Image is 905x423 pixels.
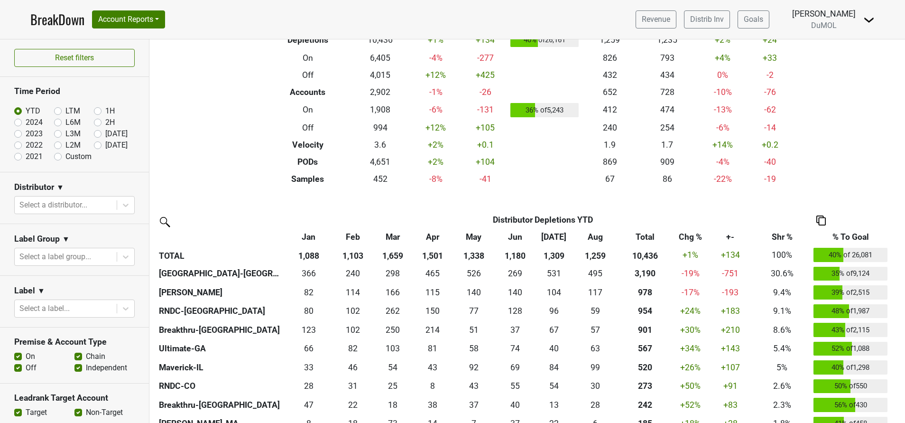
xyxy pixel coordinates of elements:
td: 74.33 [496,339,535,358]
div: 978 [619,286,671,299]
td: 67 [581,170,638,188]
td: 261.5 [372,302,413,321]
td: 1,235 [638,30,696,49]
div: 103 [375,342,411,355]
div: +143 [711,342,750,355]
th: % To Goal: activate to sort column ascending [812,228,890,245]
td: 37.5 [413,395,452,414]
th: Total: activate to sort column ascending [617,228,673,245]
td: -10 % [696,84,749,101]
td: 6,405 [351,49,409,66]
td: 826 [581,49,638,66]
label: 2022 [26,140,43,151]
div: 166 [375,286,411,299]
th: 1,501 [413,245,452,264]
td: 53.5 [535,377,573,396]
td: 127.504 [496,302,535,321]
td: +50 % [673,377,708,396]
td: 8.6% [753,320,812,339]
h3: Premise & Account Type [14,337,135,347]
th: 1,259 [573,245,618,264]
td: 114.167 [333,283,372,302]
div: 59 [576,305,615,317]
div: 140 [498,286,532,299]
label: 2023 [26,128,43,140]
button: Account Reports [92,10,165,28]
div: 63 [576,342,615,355]
th: Breakthru-[GEOGRAPHIC_DATA] [157,395,284,414]
td: 240 [581,119,638,136]
th: 953.802 [617,302,673,321]
td: 452 [351,170,409,188]
img: Dropdown Menu [863,14,875,26]
td: 432 [581,66,638,84]
div: 140 [454,286,493,299]
td: 27.5 [284,377,333,396]
th: 3189.603 [617,264,673,283]
th: [GEOGRAPHIC_DATA]-[GEOGRAPHIC_DATA] [157,264,284,283]
div: 954 [619,305,671,317]
div: 80 [286,305,331,317]
span: +134 [721,250,740,260]
td: 166.334 [372,283,413,302]
td: -19 [749,170,790,188]
label: L2M [65,140,81,151]
th: Breakthru-[GEOGRAPHIC_DATA] [157,320,284,339]
td: 1.9 [581,136,638,153]
th: 1,088 [284,245,333,264]
th: Velocity [264,136,352,153]
label: Off [26,362,37,374]
th: 978.169 [617,283,673,302]
td: -1 % [409,84,462,101]
td: 122.51 [284,320,333,339]
a: Goals [738,10,769,28]
td: -19 % [673,264,708,283]
div: 240 [336,267,370,280]
div: 46 [336,361,370,374]
th: PODs [264,153,352,170]
div: 54 [375,361,411,374]
div: 58 [454,342,493,355]
td: +12 % [409,119,462,136]
td: 81.668 [284,283,333,302]
td: 54.166 [372,358,413,377]
td: +14 % [696,136,749,153]
td: 869 [581,153,638,170]
div: 123 [286,324,331,336]
div: 69 [498,361,532,374]
a: Revenue [636,10,676,28]
label: L6M [65,117,81,128]
th: Chg %: activate to sort column ascending [673,228,708,245]
div: 82 [286,286,331,299]
th: Jan: activate to sort column ascending [284,228,333,245]
span: ▼ [56,182,64,193]
td: +30 % [673,320,708,339]
td: 103.03 [372,339,413,358]
label: Non-Target [86,407,123,418]
label: On [26,351,35,362]
div: -193 [711,286,750,299]
div: 82 [336,342,370,355]
div: 298 [375,267,411,280]
label: 2024 [26,117,43,128]
td: 140.333 [452,283,496,302]
td: 66.671 [535,320,573,339]
th: 901.348 [617,320,673,339]
td: +134 [462,30,508,49]
td: +26 % [673,358,708,377]
span: +1% [683,250,698,260]
td: +24 [749,30,790,49]
th: 1,180 [496,245,535,264]
td: 114.666 [413,283,452,302]
div: 67 [537,324,571,336]
th: RNDC-[GEOGRAPHIC_DATA] [157,302,284,321]
td: -22 % [696,170,749,188]
label: [DATE] [105,140,128,151]
td: 59.332 [573,302,618,321]
div: 28 [286,380,331,392]
td: +12 % [409,66,462,84]
td: +33 [749,49,790,66]
div: 273 [619,380,671,392]
label: L3M [65,128,81,140]
div: 37 [498,324,532,336]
